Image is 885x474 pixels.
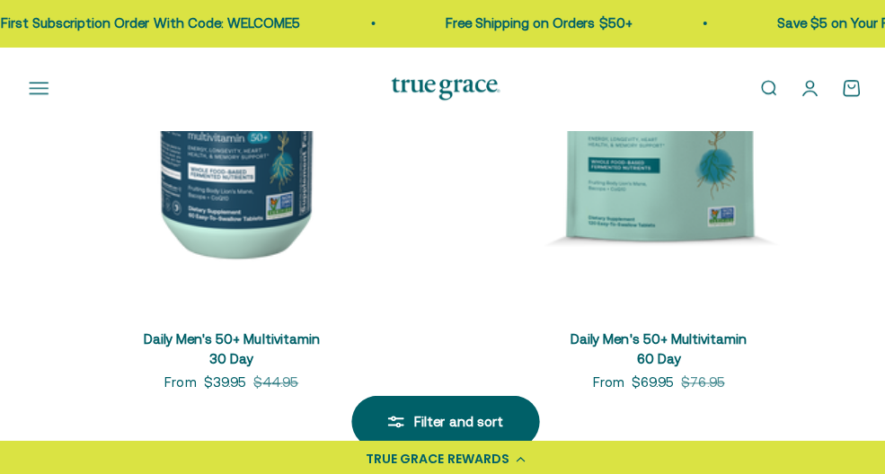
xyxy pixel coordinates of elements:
a: Daily Men's 50+ Multivitamin30 Day [143,329,318,365]
a: Free Shipping on Orders $50+ [426,15,612,31]
compare-at-price: $76.95 [677,370,721,391]
button: Filter and sort [350,393,536,445]
span: From [589,371,621,391]
sale-price: $39.95 [202,370,244,391]
compare-at-price: $44.95 [252,370,296,391]
span: From [164,371,195,391]
a: Daily Men's 50+ Multivitamin60 Day [567,329,742,365]
div: TRUE GRACE REWARDS [364,447,507,466]
div: Filter and sort [385,408,500,430]
sale-price: $69.95 [628,370,670,391]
